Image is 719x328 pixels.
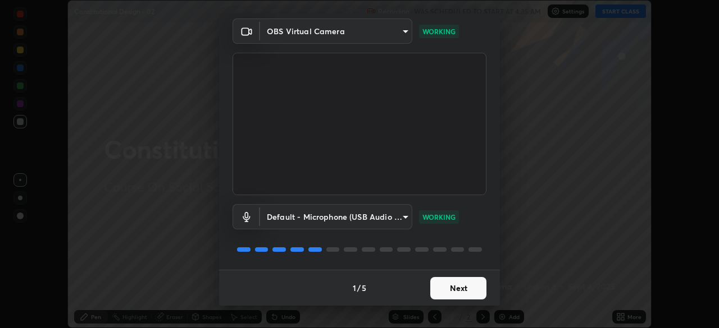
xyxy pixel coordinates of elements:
[260,204,412,229] div: OBS Virtual Camera
[422,26,456,36] p: WORKING
[430,277,486,299] button: Next
[422,212,456,222] p: WORKING
[357,282,361,294] h4: /
[260,19,412,44] div: OBS Virtual Camera
[362,282,366,294] h4: 5
[353,282,356,294] h4: 1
